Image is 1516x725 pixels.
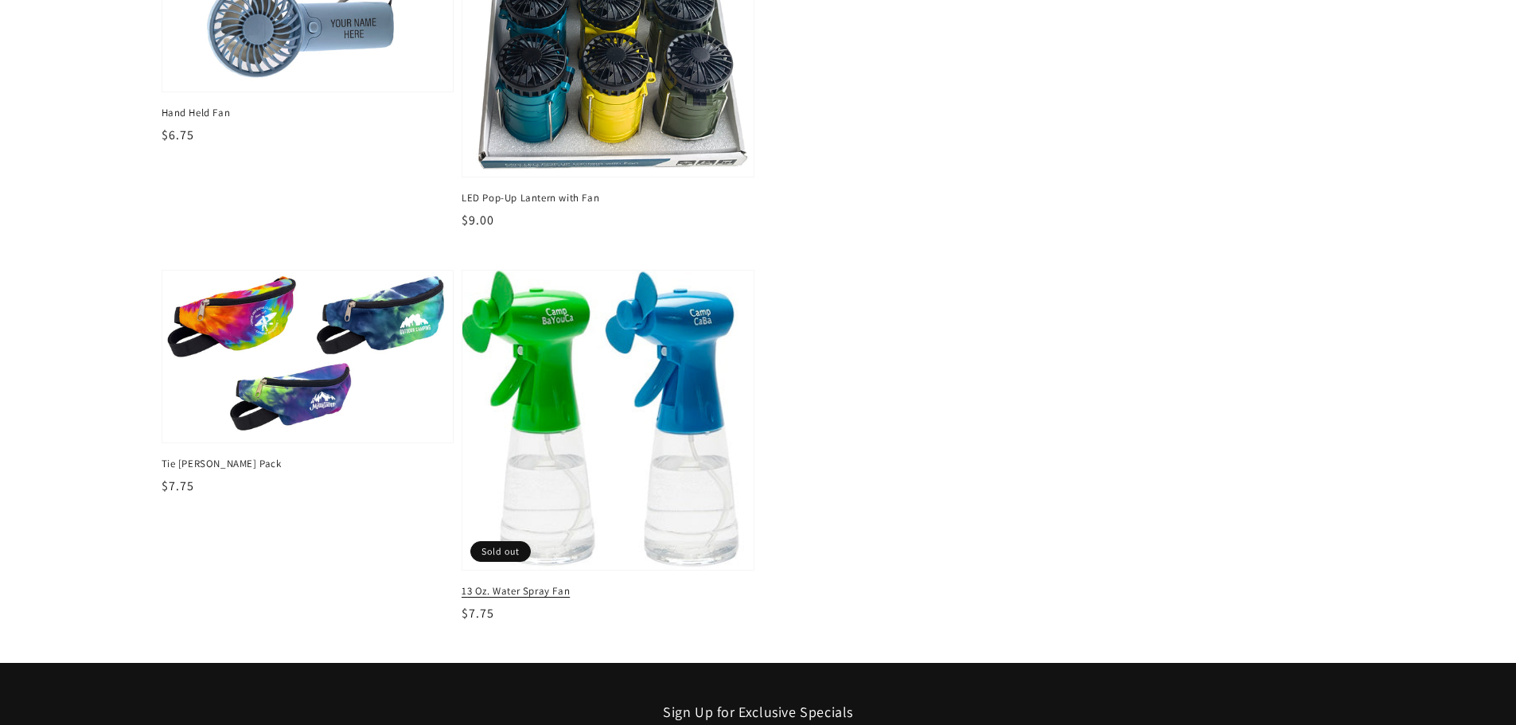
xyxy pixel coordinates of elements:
a: 13 Oz. Water Spray Fan 13 Oz. Water Spray Fan $7.75 [462,270,754,623]
span: Tie [PERSON_NAME] Pack [162,457,454,471]
a: Tie Dye Fanny Pack Tie [PERSON_NAME] Pack $7.75 [162,270,454,496]
span: Sold out [470,541,531,562]
h2: Sign Up for Exclusive Specials [162,703,1355,721]
img: Tie Dye Fanny Pack [162,271,454,442]
span: $7.75 [162,477,194,494]
img: 13 Oz. Water Spray Fan [458,266,758,574]
span: 13 Oz. Water Spray Fan [462,584,754,598]
span: $9.00 [462,212,494,228]
span: $6.75 [162,127,194,143]
span: Hand Held Fan [162,106,454,120]
span: $7.75 [462,605,494,622]
span: LED Pop-Up Lantern with Fan [462,191,754,205]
